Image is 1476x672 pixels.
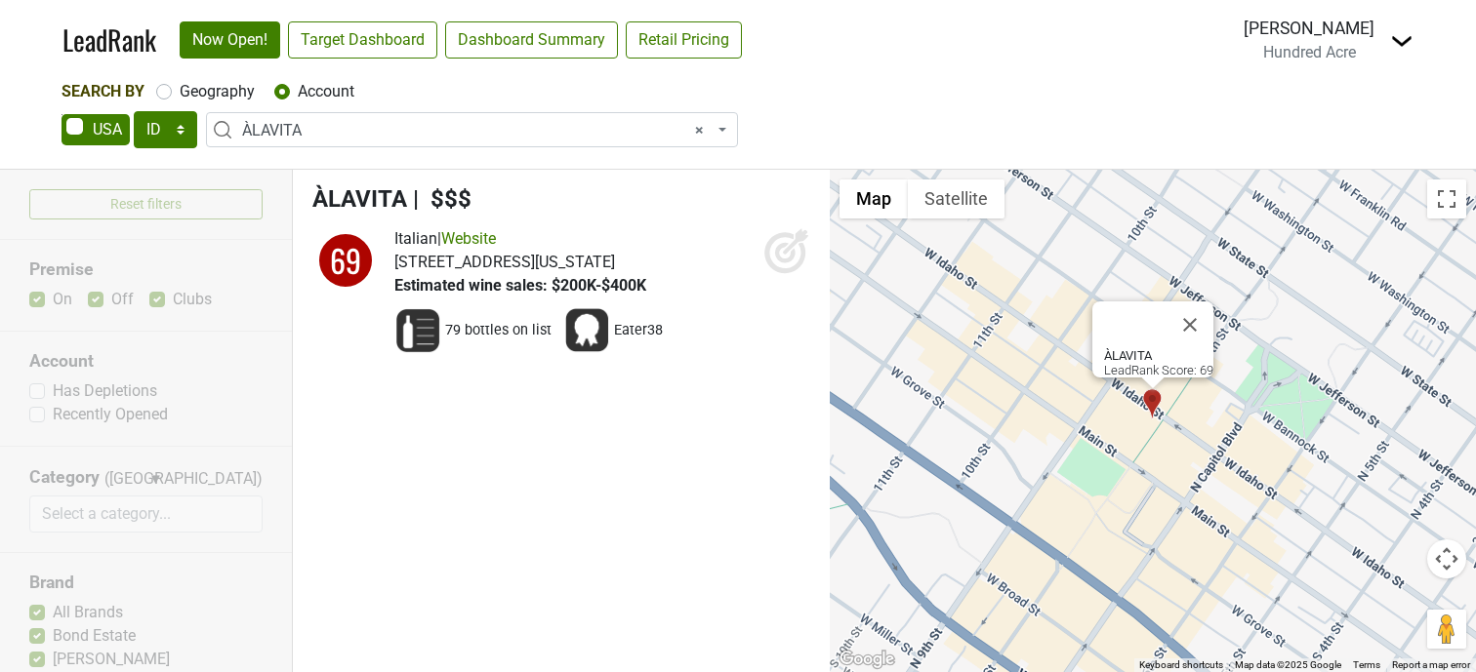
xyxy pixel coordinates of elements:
[413,185,471,213] span: | $$$
[563,307,610,354] img: Award
[908,179,1004,218] button: Show satellite imagery
[1104,348,1152,363] b: ÀLAVITA
[394,227,646,251] div: |
[394,253,615,271] span: [STREET_ADDRESS][US_STATE]
[1427,179,1466,218] button: Toggle fullscreen view
[1142,388,1163,420] div: ÀLAVITA
[394,229,437,248] span: Italian
[1244,16,1374,41] div: [PERSON_NAME]
[1263,43,1356,61] span: Hundred Acre
[1235,659,1341,670] span: Map data ©2025 Google
[180,80,255,103] label: Geography
[695,119,704,142] span: Remove all items
[1167,301,1213,348] button: Close
[242,119,714,142] span: ÀLAVITA
[835,647,899,672] a: Open this area in Google Maps (opens a new window)
[445,321,552,340] span: 79 bottles on list
[206,112,738,147] span: ÀLAVITA
[840,179,908,218] button: Show street map
[445,21,618,59] a: Dashboard Summary
[1353,659,1380,670] a: Terms (opens in new tab)
[1427,539,1466,578] button: Map camera controls
[288,21,437,59] a: Target Dashboard
[1427,610,1466,649] button: Drag Pegman onto the map to open Street View
[312,185,407,213] span: ÀLAVITA
[394,307,441,354] img: Wine List
[180,21,280,59] a: Now Open!
[62,20,156,60] a: LeadRank
[614,321,663,340] span: Eater38
[312,227,379,294] img: quadrant_split.svg
[298,80,354,103] label: Account
[1104,348,1213,377] div: LeadRank Score: 69
[1390,29,1414,53] img: Dropdown Menu
[835,647,899,672] img: Google
[316,231,375,290] div: 69
[61,82,144,100] span: Search By
[441,229,496,248] a: Website
[1392,659,1470,670] a: Report a map error
[626,21,742,59] a: Retail Pricing
[394,276,646,295] span: Estimated wine sales: $200K-$400K
[1139,658,1223,672] button: Keyboard shortcuts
